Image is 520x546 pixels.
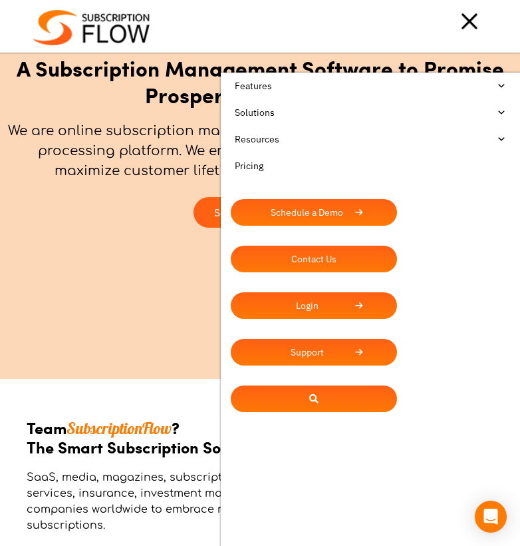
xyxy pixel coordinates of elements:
[231,99,510,126] a: Solutions
[475,501,507,533] div: Open Intercom Messenger
[231,126,510,152] a: Resources
[231,199,397,226] a: Schedule a Demo
[231,73,510,99] a: Features
[231,292,397,319] a: Login
[231,152,510,179] a: Pricing
[231,246,397,272] a: Contact Us
[231,339,397,366] a: Support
